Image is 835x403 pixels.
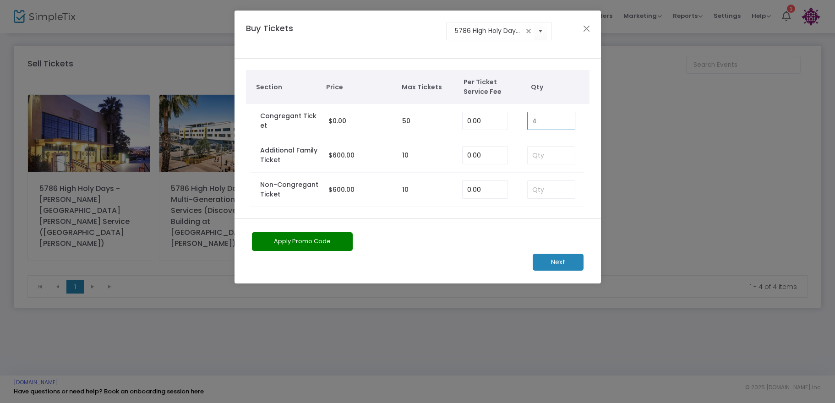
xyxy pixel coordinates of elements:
[523,26,534,37] span: clear
[463,112,508,130] input: Enter Service Fee
[328,151,355,160] span: $600.00
[533,254,584,271] m-button: Next
[402,82,454,92] span: Max Tickets
[252,232,353,251] button: Apply Promo Code
[326,82,393,92] span: Price
[256,82,317,92] span: Section
[528,112,575,130] input: Qty
[241,22,327,47] h4: Buy Tickets
[528,181,575,198] input: Qty
[328,185,355,194] span: $600.00
[534,22,547,40] button: Select
[402,116,410,126] label: 50
[260,146,319,165] label: Additional Family Ticket
[528,147,575,164] input: Qty
[455,26,523,36] input: Select an event
[328,116,346,125] span: $0.00
[531,82,585,92] span: Qty
[463,181,508,198] input: Enter Service Fee
[402,185,409,195] label: 10
[260,180,319,199] label: Non-Congregant Ticket
[463,147,508,164] input: Enter Service Fee
[402,151,409,160] label: 10
[260,111,319,131] label: Congregant Ticket
[580,22,592,34] button: Close
[464,77,516,97] span: Per Ticket Service Fee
